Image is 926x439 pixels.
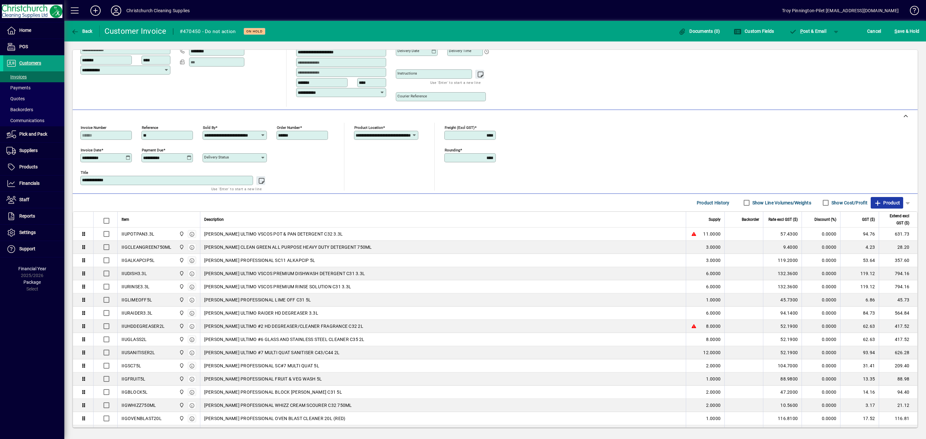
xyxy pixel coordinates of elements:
[840,307,879,320] td: 84.73
[122,415,162,422] div: IIGOVENBLAST20L
[767,402,798,408] div: 10.5600
[879,280,917,293] td: 794.16
[19,197,29,202] span: Staff
[126,5,190,16] div: Christchurch Cleaning Supplies
[802,228,840,241] td: 0.0000
[706,363,721,369] span: 2.0000
[709,216,721,223] span: Supply
[802,280,840,293] td: 0.0000
[177,230,185,237] span: Christchurch Cleaning Supplies Ltd
[19,131,47,137] span: Pick and Pack
[767,283,798,290] div: 132.3600
[19,230,36,235] span: Settings
[19,60,41,66] span: Customers
[866,25,883,37] button: Cancel
[430,79,481,86] mat-hint: Use 'Enter' to start a new line
[204,336,365,343] span: [PERSON_NAME] ULTIMO #6 GLASS AND STAINLESS STEEL CLEANER C35 2L
[3,104,64,115] a: Backorders
[3,192,64,208] a: Staff
[840,280,879,293] td: 119.12
[883,212,909,227] span: Extend excl GST ($)
[894,29,897,34] span: S
[800,29,803,34] span: P
[177,283,185,290] span: Christchurch Cleaning Supplies Ltd
[3,126,64,142] a: Pick and Pack
[3,159,64,175] a: Products
[177,296,185,303] span: Christchurch Cleaning Supplies Ltd
[677,25,722,37] button: Documents (0)
[767,323,798,329] div: 52.1900
[767,376,798,382] div: 88.9800
[122,389,148,395] div: IIGBLOCK5L
[879,359,917,372] td: 209.40
[246,29,263,33] span: On hold
[203,125,215,130] mat-label: Sold by
[867,26,881,36] span: Cancel
[879,241,917,254] td: 28.20
[277,125,300,130] mat-label: Order number
[840,399,879,412] td: 3.17
[142,125,158,130] mat-label: Reference
[397,49,419,53] mat-label: Delivery date
[830,200,867,206] label: Show Cost/Profit
[122,363,141,369] div: IIGSC75L
[142,148,163,152] mat-label: Payment due
[397,94,427,98] mat-label: Courier Reference
[204,363,319,369] span: [PERSON_NAME] PROFESSIONAL SC#7 MULTI QUAT 5L
[879,320,917,333] td: 417.52
[767,349,798,356] div: 52.1900
[767,231,798,237] div: 57.4300
[802,333,840,346] td: 0.0000
[678,29,720,34] span: Documents (0)
[204,297,311,303] span: [PERSON_NAME] PROFESSIONAL LIME OFF C31 5L
[204,323,363,329] span: [PERSON_NAME] ULTIMO #2 HD DEGREASER/CLEANER FRAGRANCE C32 2L
[204,402,352,408] span: [PERSON_NAME] PROFESSIONAL WHIZZ CREAM SCOURER C32 750ML
[122,297,152,303] div: IIGLIMEOFF5L
[449,49,471,53] mat-label: Delivery time
[122,216,129,223] span: Item
[840,359,879,372] td: 31.41
[840,241,879,254] td: 4.23
[703,349,721,356] span: 12.0000
[177,323,185,330] span: Christchurch Cleaning Supplies Ltd
[18,266,46,271] span: Financial Year
[862,216,875,223] span: GST ($)
[840,267,879,280] td: 119.12
[445,148,460,152] mat-label: Rounding
[106,5,126,16] button: Profile
[840,254,879,267] td: 53.64
[6,107,33,112] span: Backorders
[204,155,229,159] mat-label: Delivery status
[204,244,372,250] span: [PERSON_NAME] CLEAN GREEN ALL PURPOSE HEAVY DUTY DETERGENT 750ML
[879,386,917,399] td: 94.40
[3,71,64,82] a: Invoices
[706,297,721,303] span: 1.0000
[445,125,475,130] mat-label: Freight (excl GST)
[840,412,879,425] td: 17.52
[814,216,836,223] span: Discount (%)
[706,244,721,250] span: 3.0000
[177,257,185,264] span: Christchurch Cleaning Supplies Ltd
[177,375,185,382] span: Christchurch Cleaning Supplies Ltd
[879,228,917,241] td: 631.73
[879,293,917,307] td: 45.73
[802,425,840,438] td: 0.0000
[840,372,879,386] td: 13.35
[85,5,106,16] button: Add
[893,25,921,37] button: Save & Hold
[802,293,840,307] td: 0.0000
[177,362,185,369] span: Christchurch Cleaning Supplies Ltd
[204,283,351,290] span: [PERSON_NAME] ULTIMO VSCOS PREMIUM RINSE SOLUTION C31 3.3L
[767,310,798,316] div: 94.1400
[694,197,732,209] button: Product History
[71,29,93,34] span: Back
[177,270,185,277] span: Christchurch Cleaning Supplies Ltd
[706,415,721,422] span: 1.0000
[767,257,798,264] div: 119.2000
[840,425,879,438] td: 15.15
[802,241,840,254] td: 0.0000
[81,170,88,175] mat-label: Title
[6,118,44,123] span: Communications
[706,336,721,343] span: 8.0000
[706,283,721,290] span: 6.0000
